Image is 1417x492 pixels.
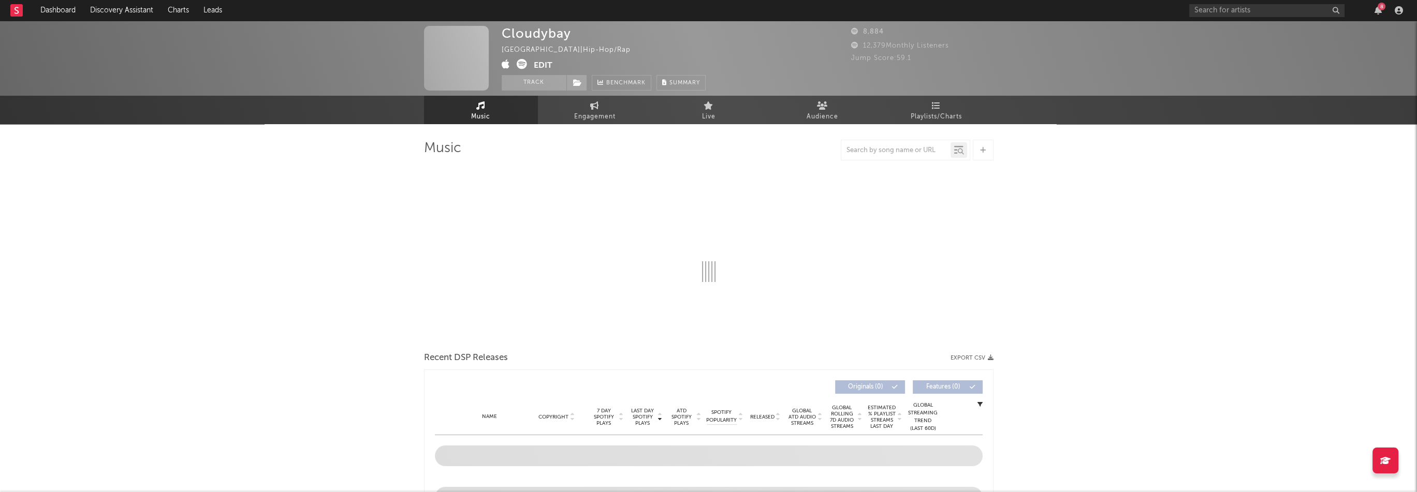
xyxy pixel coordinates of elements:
span: Originals ( 0 ) [842,384,889,390]
span: 8,884 [851,28,884,35]
a: Engagement [538,96,652,124]
a: Music [424,96,538,124]
button: Summary [656,75,706,91]
div: Global Streaming Trend (Last 60D) [908,401,939,433]
span: Global ATD Audio Streams [788,408,816,426]
button: Originals(0) [835,380,905,394]
span: Audience [807,111,838,123]
span: Recent DSP Releases [424,352,508,364]
button: Features(0) [913,380,983,394]
button: Track [502,75,566,91]
span: Spotify Popularity [706,409,737,424]
span: Last Day Spotify Plays [629,408,656,426]
span: Released [750,414,775,420]
button: Export CSV [951,355,994,361]
button: 8 [1375,6,1382,14]
span: Music [471,111,490,123]
a: Audience [766,96,880,124]
span: Engagement [574,111,616,123]
a: Playlists/Charts [880,96,994,124]
span: 7 Day Spotify Plays [590,408,618,426]
span: Features ( 0 ) [919,384,967,390]
a: Live [652,96,766,124]
div: Name [456,413,523,421]
div: Cloudybay [502,26,571,41]
span: Estimated % Playlist Streams Last Day [868,405,896,429]
span: 12,379 Monthly Listeners [851,42,949,49]
span: Global Rolling 7D Audio Streams [828,405,856,429]
span: Summary [669,80,700,86]
span: Live [702,111,715,123]
div: 8 [1378,3,1385,10]
span: Jump Score: 59.1 [851,55,911,62]
span: Playlists/Charts [911,111,962,123]
input: Search by song name or URL [841,146,951,155]
span: ATD Spotify Plays [668,408,695,426]
a: Benchmark [592,75,651,91]
span: Copyright [538,414,568,420]
div: [GEOGRAPHIC_DATA] | Hip-Hop/Rap [502,44,642,56]
input: Search for artists [1189,4,1345,17]
button: Edit [534,59,552,72]
span: Benchmark [606,77,646,90]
